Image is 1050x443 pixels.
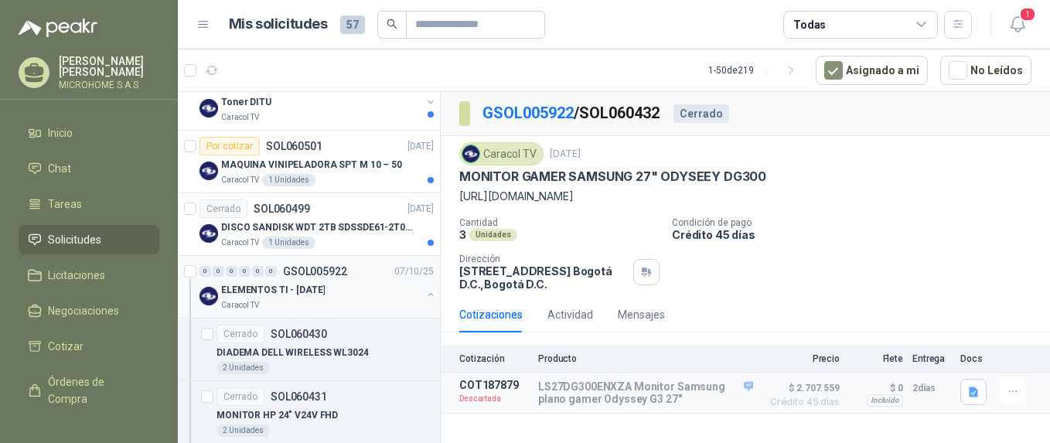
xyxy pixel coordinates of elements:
p: [DATE] [407,139,434,154]
a: Órdenes de Compra [19,367,159,414]
p: 07/10/25 [394,264,434,279]
div: 0 [226,266,237,277]
p: 2 días [912,379,951,397]
a: Cotizar [19,332,159,361]
p: Crédito 45 días [672,228,1044,241]
p: LS27DG300ENXZA Monitor Samsung plano gamer Odyssey G3 27" [538,380,753,405]
a: Tareas [19,189,159,219]
a: Solicitudes [19,225,159,254]
div: Cerrado [216,387,264,406]
p: COT187879 [459,379,529,391]
div: Mensajes [618,306,665,323]
div: 0 [213,266,224,277]
a: CerradoSOL060499[DATE] Company LogoDISCO SANDISK WDT 2TB SDSSDE61-2T00-G25Caracol TV1 Unidades [178,193,440,256]
p: [PERSON_NAME] [PERSON_NAME] [59,56,159,77]
div: Caracol TV [459,142,544,165]
p: SOL060431 [271,391,327,402]
div: 2 Unidades [216,362,270,374]
span: search [387,19,397,29]
button: Asignado a mi [816,56,928,85]
p: [URL][DOMAIN_NAME] [459,188,1031,205]
img: Company Logo [199,162,218,180]
a: Licitaciones [19,261,159,290]
p: MICROHOME S.A.S [59,80,159,90]
button: No Leídos [940,56,1031,85]
span: Chat [48,160,71,177]
p: SOL060499 [254,203,310,214]
p: $ 0 [849,379,903,397]
div: 1 - 50 de 219 [708,58,803,83]
div: Todas [793,16,826,33]
p: Docs [960,353,991,364]
a: CerradoSOL060430DIADEMA DELL WIRELESS WL30242 Unidades [178,319,440,381]
a: Inicio [19,118,159,148]
p: Dirección [459,254,627,264]
p: Precio [762,353,840,364]
p: Cotización [459,353,529,364]
span: Órdenes de Compra [48,373,145,407]
span: Solicitudes [48,231,101,248]
p: Producto [538,353,753,364]
span: Tareas [48,196,82,213]
a: 0 0 0 0 0 0 GSOL00592207/10/25 Company LogoELEMENTOS TI - [DATE]Caracol TV [199,262,437,312]
img: Logo peakr [19,19,97,37]
p: Descartada [459,391,529,407]
button: 1 [1004,11,1031,39]
div: Cerrado [216,325,264,343]
p: Caracol TV [221,111,259,124]
span: Inicio [48,124,73,141]
span: Negociaciones [48,302,119,319]
span: 57 [340,15,365,34]
p: Flete [849,353,903,364]
a: Chat [19,154,159,183]
p: Condición de pago [672,217,1044,228]
div: Cerrado [673,104,729,123]
p: SOL060430 [271,329,327,339]
p: ELEMENTOS TI - [DATE] [221,283,325,298]
div: 0 [265,266,277,277]
p: Caracol TV [221,237,259,249]
p: Caracol TV [221,299,259,312]
a: 4 0 0 0 0 0 GSOL005933[DATE] Company LogoToner DITUCaracol TV [199,74,437,124]
p: MONITOR GAMER SAMSUNG 27" ODYSEEY DG300 [459,169,766,185]
span: 1 [1019,7,1036,22]
img: Company Logo [462,145,479,162]
p: GSOL005922 [283,266,347,277]
p: [DATE] [550,147,581,162]
div: Actividad [547,306,593,323]
span: $ 2.707.559 [762,379,840,397]
p: / SOL060432 [482,101,661,125]
p: SOL060501 [266,141,322,152]
h1: Mis solicitudes [229,13,328,36]
div: 0 [252,266,264,277]
p: [DATE] [407,202,434,216]
div: Incluido [867,394,903,407]
a: GSOL005922 [482,104,574,122]
a: Negociaciones [19,296,159,325]
a: Por cotizarSOL060501[DATE] Company LogoMAQUINA VINIPELADORA SPT M 10 – 50Caracol TV1 Unidades [178,131,440,193]
img: Company Logo [199,287,218,305]
p: Entrega [912,353,951,364]
div: 0 [239,266,251,277]
div: Unidades [469,229,517,241]
p: [STREET_ADDRESS] Bogotá D.C. , Bogotá D.C. [459,264,627,291]
p: DISCO SANDISK WDT 2TB SDSSDE61-2T00-G25 [221,220,414,235]
div: 1 Unidades [262,237,315,249]
p: DIADEMA DELL WIRELESS WL3024 [216,346,369,360]
div: Por cotizar [199,137,260,155]
span: Cotizar [48,338,84,355]
div: Cotizaciones [459,306,523,323]
span: Crédito 45 días [762,397,840,407]
div: Cerrado [199,199,247,218]
p: MAQUINA VINIPELADORA SPT M 10 – 50 [221,158,402,172]
img: Company Logo [199,99,218,118]
p: Caracol TV [221,174,259,186]
img: Company Logo [199,224,218,243]
p: MONITOR HP 24" V24V FHD [216,408,338,423]
p: Cantidad [459,217,660,228]
span: Licitaciones [48,267,105,284]
p: 3 [459,228,466,241]
div: 2 Unidades [216,424,270,437]
div: 1 Unidades [262,174,315,186]
p: Toner DITU [221,95,271,110]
